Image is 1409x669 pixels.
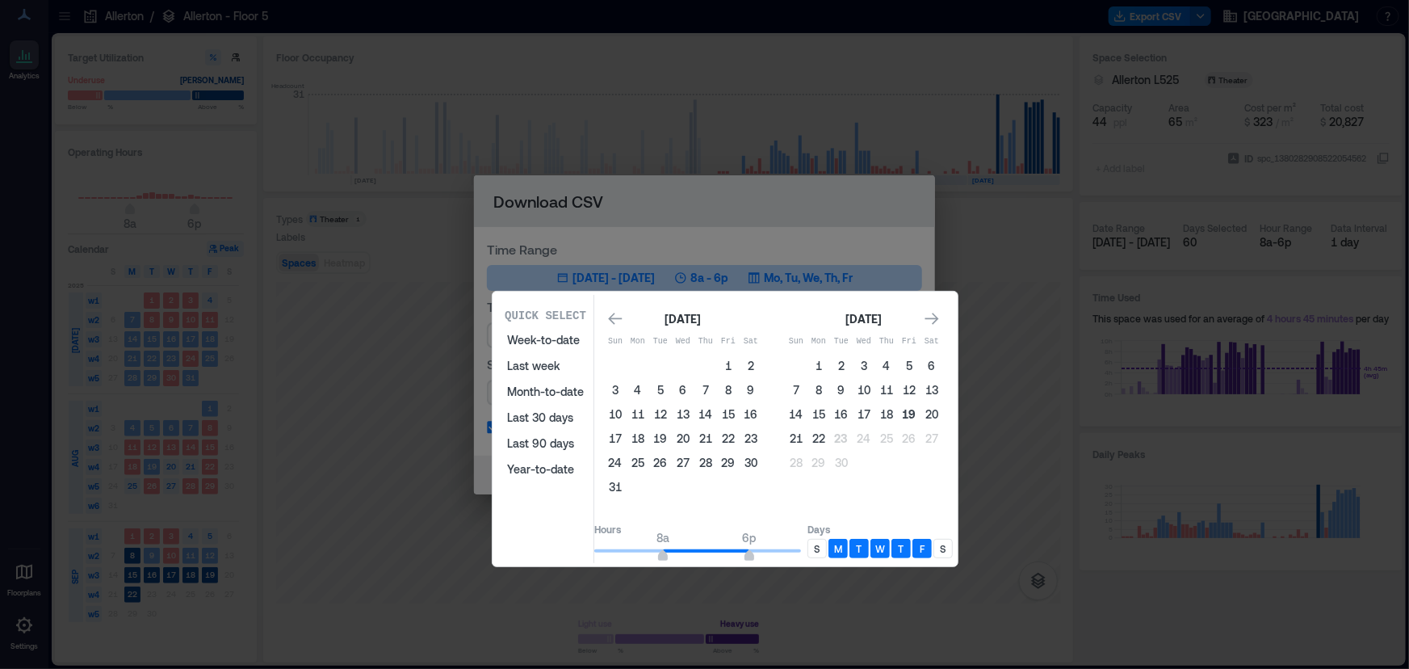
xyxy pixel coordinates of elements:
button: 13 [920,379,943,402]
th: Monday [807,330,830,353]
button: 15 [717,403,740,426]
button: 6 [672,379,694,402]
button: 30 [830,452,853,474]
button: 8 [807,379,830,402]
button: 10 [853,379,875,402]
button: 14 [694,403,717,426]
p: Tue [649,335,672,348]
button: 21 [785,427,807,450]
button: 10 [604,403,627,426]
button: 11 [875,379,898,402]
button: 3 [853,355,875,377]
p: W [875,542,885,555]
button: 7 [785,379,807,402]
button: 20 [672,427,694,450]
button: 29 [807,452,830,474]
button: 19 [898,403,920,426]
button: 22 [717,427,740,450]
button: 24 [853,427,875,450]
button: 14 [785,403,807,426]
p: Thu [694,335,717,348]
span: 8a [656,531,669,545]
button: 4 [875,355,898,377]
button: 6 [920,355,943,377]
th: Sunday [785,330,807,353]
p: Tue [830,335,853,348]
p: Quick Select [505,308,586,324]
button: 11 [627,403,649,426]
button: 12 [649,403,672,426]
button: 1 [807,355,830,377]
p: S [815,542,820,555]
button: 25 [627,452,649,474]
th: Wednesday [853,330,875,353]
button: Go to previous month [604,308,627,330]
button: 15 [807,403,830,426]
p: T [857,542,862,555]
button: 18 [627,427,649,450]
th: Friday [898,330,920,353]
p: Days [807,523,953,536]
th: Saturday [920,330,943,353]
button: 8 [717,379,740,402]
button: Last 90 days [497,431,593,457]
p: Sat [740,335,762,348]
p: Mon [807,335,830,348]
div: [DATE] [841,309,887,329]
button: 23 [740,427,762,450]
p: Mon [627,335,649,348]
th: Thursday [875,330,898,353]
button: 12 [898,379,920,402]
button: 9 [830,379,853,402]
button: 23 [830,427,853,450]
button: 17 [604,427,627,450]
button: 30 [740,452,762,474]
p: Fri [898,335,920,348]
th: Monday [627,330,649,353]
button: 16 [740,403,762,426]
th: Friday [717,330,740,353]
button: 27 [672,452,694,474]
button: 4 [627,379,649,402]
p: Sat [920,335,943,348]
button: 5 [898,355,920,377]
button: 5 [649,379,672,402]
button: 2 [740,355,762,377]
p: Fri [717,335,740,348]
button: Last week [497,353,593,379]
th: Wednesday [672,330,694,353]
p: Wed [672,335,694,348]
p: S [941,542,946,555]
button: Year-to-date [497,457,593,482]
p: Thu [875,335,898,348]
p: Sun [785,335,807,348]
th: Tuesday [649,330,672,353]
p: T [899,542,904,555]
p: Wed [853,335,875,348]
button: 24 [604,452,627,474]
p: Hours [594,523,801,536]
button: Week-to-date [497,327,593,353]
button: 20 [920,403,943,426]
button: 16 [830,403,853,426]
th: Sunday [604,330,627,353]
button: 26 [649,452,672,474]
button: 18 [875,403,898,426]
button: 7 [694,379,717,402]
button: 28 [785,452,807,474]
button: 22 [807,427,830,450]
p: F [920,542,925,555]
button: 28 [694,452,717,474]
button: 13 [672,403,694,426]
button: 1 [717,355,740,377]
button: 3 [604,379,627,402]
button: 27 [920,427,943,450]
button: 26 [898,427,920,450]
button: Month-to-date [497,379,593,405]
button: 25 [875,427,898,450]
div: [DATE] [660,309,706,329]
button: 31 [604,476,627,499]
button: Go to next month [920,308,943,330]
button: 21 [694,427,717,450]
th: Tuesday [830,330,853,353]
